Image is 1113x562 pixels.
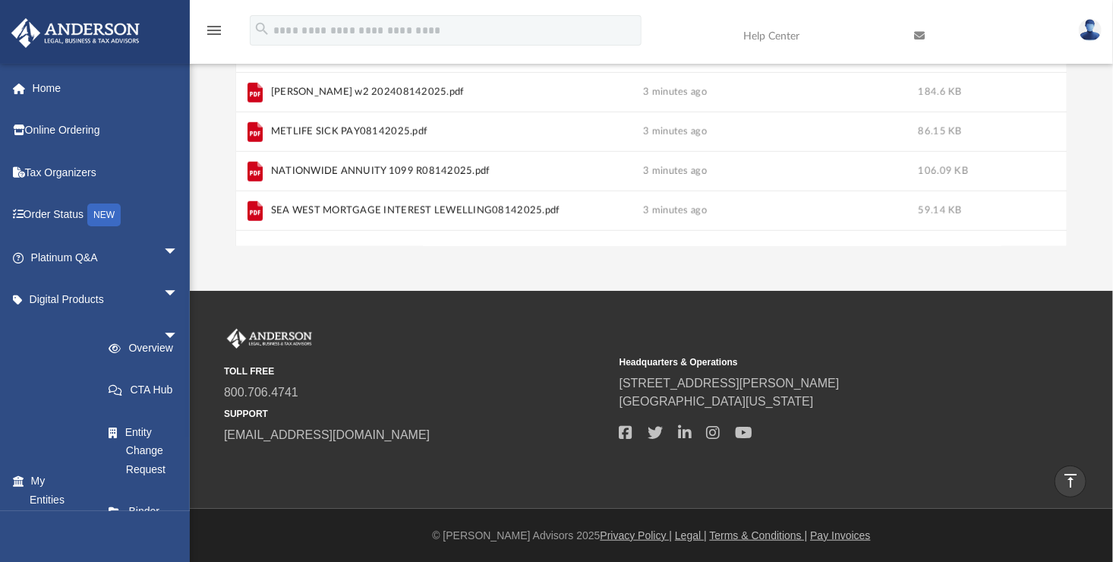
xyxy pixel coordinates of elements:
a: CTA Hub [94,375,201,406]
span: SEA WEST MORTGAGE INTEREST LEWELLING08142025.pdf [271,204,560,219]
small: SUPPORT [224,407,609,421]
a: Entity Change Request [94,417,201,485]
a: vertical_align_top [1055,466,1086,497]
a: [GEOGRAPHIC_DATA][US_STATE] [620,395,814,408]
a: Binder Walkthrough [94,497,201,545]
div: 3 minutes ago [643,125,895,139]
span: Ignacio Arechiga w2 202408142025.pdf [243,81,621,105]
i: vertical_align_top [1061,472,1080,490]
span: NATIONWIDE ANNUITY 1099 R08142025.pdf [271,164,490,179]
span: [PERSON_NAME] w2 202408142025.pdf [271,85,465,100]
small: TOLL FREE [224,365,609,378]
a: Online Ordering [11,115,165,146]
a: Overview [94,333,201,363]
img: Anderson Advisors Platinum Portal [224,329,315,349]
div: © [PERSON_NAME] Advisors 2025 [190,528,1113,544]
a: 800.706.4741 [224,386,298,399]
a: Terms & Conditions | [710,529,808,541]
div: 106.09 KB [918,165,1045,178]
a: Order StatusNEW [11,200,165,231]
span: arrow_drop_down [163,279,194,310]
small: Headquarters & Operations [620,355,1004,369]
a: Digital Productsarrow_drop_down [11,285,165,315]
span: SEA WEST MORTGAGE INTEREST LEWELLING08142025.pdf [243,199,621,223]
div: NEW [87,204,121,226]
span: NATIONWIDE ANNUITY 1099 R08142025.pdf [243,159,621,184]
div: 3 minutes ago [643,165,895,178]
span: METLIFE SICK PAY08142025.pdf [271,125,427,140]
a: menu [205,29,223,39]
a: [EMAIL_ADDRESS][DOMAIN_NAME] [224,428,430,441]
span: METLIFE SICK PAY08142025.pdf [243,120,621,144]
i: search [254,21,270,37]
div: 3 minutes ago [643,86,895,99]
a: Privacy Policy | [601,529,673,541]
span: arrow_drop_down [163,320,194,352]
a: Tax Organizers [11,157,165,188]
div: 3 minutes ago [643,204,895,218]
i: menu [205,21,223,39]
a: Pay Invoices [810,529,870,541]
a: Home [11,73,165,103]
a: Legal | [675,529,707,541]
img: User Pic [1079,19,1102,41]
span: arrow_drop_down [163,236,194,267]
img: Anderson Advisors Platinum Portal [7,18,144,48]
a: My Entitiesarrow_drop_down [11,466,84,515]
a: [STREET_ADDRESS][PERSON_NAME] [620,377,840,390]
div: 184.6 KB [918,86,1045,99]
a: Platinum Q&Aarrow_drop_down [11,242,165,273]
a: Help Center [732,6,860,66]
div: 59.14 KB [918,204,1045,218]
div: 86.15 KB [918,125,1045,139]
